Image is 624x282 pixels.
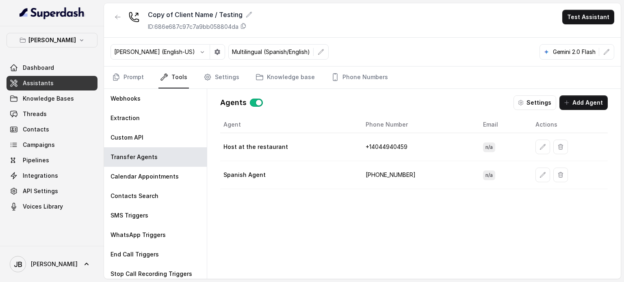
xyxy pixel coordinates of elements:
[110,67,614,88] nav: Tabs
[483,170,495,180] span: n/a
[23,156,49,164] span: Pipelines
[158,67,189,88] a: Tools
[19,6,85,19] img: light.svg
[23,95,74,103] span: Knowledge Bases
[110,250,159,258] p: End Call Triggers
[110,67,145,88] a: Prompt
[220,97,247,108] p: Agents
[359,161,477,189] td: [PHONE_NUMBER]
[110,211,148,220] p: SMS Triggers
[329,67,390,88] a: Phone Numbers
[6,122,97,137] a: Contacts
[148,23,238,31] p: ID: 686e687c97c7a9bb058804da
[110,172,179,181] p: Calendar Appointments
[483,142,495,152] span: n/a
[6,107,97,121] a: Threads
[110,231,166,239] p: WhatsApp Triggers
[23,125,49,133] span: Contacts
[110,95,141,103] p: Webhooks
[220,116,359,133] th: Agent
[6,33,97,47] button: [PERSON_NAME]
[31,260,78,268] span: [PERSON_NAME]
[23,79,54,87] span: Assistants
[110,114,140,122] p: Extraction
[223,171,266,179] p: Spanish Agent
[6,138,97,152] a: Campaigns
[359,116,477,133] th: Phone Number
[6,60,97,75] a: Dashboard
[6,153,97,168] a: Pipelines
[110,153,158,161] p: Transfer Agents
[6,168,97,183] a: Integrations
[14,260,22,269] text: JB
[110,133,143,142] p: Custom API
[110,270,192,278] p: Stop Call Recording Triggers
[6,76,97,90] a: Assistants
[6,199,97,214] a: Voices Library
[553,48,596,56] p: Gemini 2.0 Flash
[23,141,55,149] span: Campaigns
[148,10,252,19] div: Copy of Client Name / Testing
[359,133,477,161] td: +1‪4044940459‬
[254,67,316,88] a: Knowledge base
[477,116,529,133] th: Email
[559,95,608,110] button: Add Agent
[232,48,310,56] p: Multilingual (Spanish/English)
[6,91,97,106] a: Knowledge Bases
[529,116,608,133] th: Actions
[202,67,241,88] a: Settings
[543,49,550,55] svg: google logo
[6,184,97,198] a: API Settings
[23,202,63,211] span: Voices Library
[23,187,58,195] span: API Settings
[23,110,47,118] span: Threads
[28,35,76,45] p: [PERSON_NAME]
[23,172,58,180] span: Integrations
[223,143,288,151] p: Host at the restaurant
[114,48,195,56] p: [PERSON_NAME] (English-US)
[110,192,158,200] p: Contacts Search
[23,64,54,72] span: Dashboard
[562,10,614,24] button: Test Assistant
[513,95,556,110] button: Settings
[6,253,97,276] a: [PERSON_NAME]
